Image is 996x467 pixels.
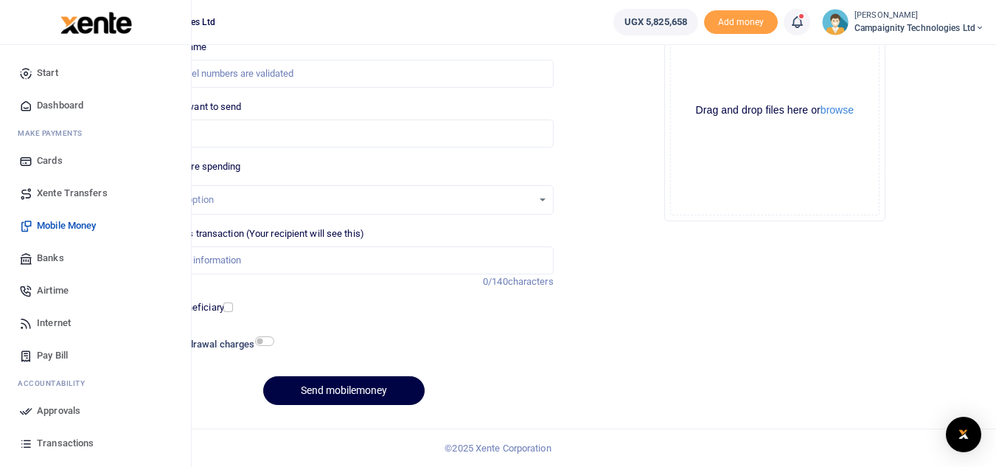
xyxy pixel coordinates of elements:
[854,21,984,35] span: Campaignity Technologies Ltd
[37,218,96,233] span: Mobile Money
[37,98,83,113] span: Dashboard
[12,372,179,395] li: Ac
[12,122,179,145] li: M
[134,226,364,241] label: Memo for this transaction (Your recipient will see this)
[134,120,553,148] input: UGX
[25,128,83,139] span: ake Payments
[483,276,508,287] span: 0/140
[37,66,58,80] span: Start
[37,153,63,168] span: Cards
[37,404,80,418] span: Approvals
[822,9,984,35] a: profile-user [PERSON_NAME] Campaignity Technologies Ltd
[37,283,69,298] span: Airtime
[12,145,179,177] a: Cards
[12,307,179,339] a: Internet
[508,276,554,287] span: characters
[12,427,179,460] a: Transactions
[145,193,532,207] div: Select an option
[607,9,704,35] li: Wallet ballance
[134,60,553,88] input: MTN & Airtel numbers are validated
[60,12,132,34] img: logo-large
[37,251,64,266] span: Banks
[12,57,179,89] a: Start
[29,378,85,389] span: countability
[37,316,71,331] span: Internet
[59,16,132,27] a: logo-small logo-large logo-large
[37,348,68,363] span: Pay Bill
[37,436,94,451] span: Transactions
[12,177,179,210] a: Xente Transfers
[12,395,179,427] a: Approvals
[822,9,849,35] img: profile-user
[821,105,854,115] button: browse
[12,274,179,307] a: Airtime
[704,10,778,35] span: Add money
[946,417,981,452] div: Open Intercom Messenger
[37,186,108,201] span: Xente Transfers
[624,15,687,30] span: UGX 5,825,658
[671,103,879,117] div: Drag and drop files here or
[12,210,179,242] a: Mobile Money
[12,339,179,372] a: Pay Bill
[134,246,553,274] input: Enter extra information
[704,15,778,27] a: Add money
[12,242,179,274] a: Banks
[704,10,778,35] li: Toup your wallet
[263,376,425,405] button: Send mobilemoney
[613,9,698,35] a: UGX 5,825,658
[854,10,984,22] small: [PERSON_NAME]
[136,339,268,350] h6: Include withdrawal charges
[12,89,179,122] a: Dashboard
